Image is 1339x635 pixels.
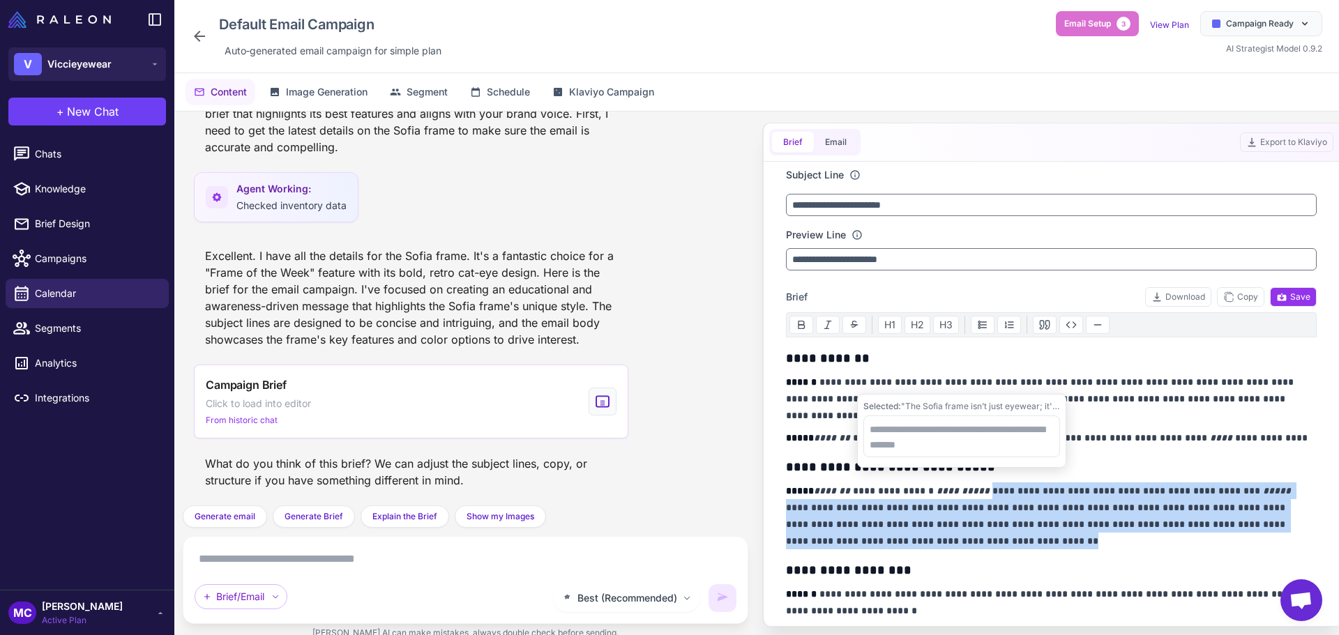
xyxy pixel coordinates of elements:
[487,84,530,100] span: Schedule
[6,314,169,343] a: Segments
[8,602,36,624] div: MC
[1064,17,1111,30] span: Email Setup
[14,53,42,75] div: V
[236,199,347,211] span: Checked inventory data
[35,181,158,197] span: Knowledge
[273,505,355,528] button: Generate Brief
[56,103,64,120] span: +
[786,167,844,183] label: Subject Line
[8,11,111,28] img: Raleon Logo
[361,505,449,528] button: Explain the Brief
[1280,579,1322,621] div: Open chat
[1145,287,1211,307] button: Download
[455,505,546,528] button: Show my Images
[35,286,158,301] span: Calendar
[372,510,437,523] span: Explain the Brief
[878,316,902,334] button: H1
[206,376,287,393] span: Campaign Brief
[186,79,255,105] button: Content
[786,227,846,243] label: Preview Line
[1117,17,1130,31] span: 3
[6,139,169,169] a: Chats
[863,400,1060,413] div: "The Sofia frame isn’t just eyewear; it's a statement. Text: We’re featuring the Sofia this week ...
[206,396,311,411] span: Click to load into editor
[211,84,247,100] span: Content
[195,584,287,609] div: Brief/Email
[183,505,267,528] button: Generate email
[219,40,447,61] div: Click to edit description
[407,84,448,100] span: Segment
[225,43,441,59] span: Auto‑generated email campaign for simple plan
[1150,20,1189,30] a: View Plan
[47,56,112,72] span: Viccieyewear
[786,289,808,305] span: Brief
[863,401,901,411] span: Selected:
[261,79,376,105] button: Image Generation
[67,103,119,120] span: New Chat
[8,47,166,81] button: VViccieyewear
[236,181,347,197] span: Agent Working:
[6,174,169,204] a: Knowledge
[553,584,700,612] button: Best (Recommended)
[35,355,158,371] span: Analytics
[195,510,255,523] span: Generate email
[1217,287,1264,307] button: Copy
[569,84,654,100] span: Klaviyo Campaign
[213,11,447,38] div: Click to edit campaign name
[194,242,628,353] div: Excellent. I have all the details for the Sofia frame. It's a fantastic choice for a "Frame of th...
[8,98,166,125] button: +New Chat
[206,414,278,427] span: From historic chat
[1056,11,1139,36] button: Email Setup3
[772,132,814,153] button: Brief
[285,510,343,523] span: Generate Brief
[6,244,169,273] a: Campaigns
[42,599,123,614] span: [PERSON_NAME]
[6,383,169,413] a: Integrations
[6,279,169,308] a: Calendar
[1226,43,1322,54] span: AI Strategist Model 0.9.2
[35,216,158,231] span: Brief Design
[1226,17,1294,30] span: Campaign Ready
[42,614,123,627] span: Active Plan
[194,83,628,161] div: Got it. Let's feature the Sofia frame for the "Frame of the Week." I'll create a brief that highl...
[6,349,169,378] a: Analytics
[8,11,116,28] a: Raleon Logo
[1240,132,1333,152] button: Export to Klaviyo
[1223,291,1258,303] span: Copy
[194,450,628,494] div: What do you think of this brief? We can adjust the subject lines, copy, or structure if you have ...
[35,321,158,336] span: Segments
[577,590,677,606] span: Best (Recommended)
[381,79,456,105] button: Segment
[905,316,930,334] button: H2
[544,79,663,105] button: Klaviyo Campaign
[462,79,538,105] button: Schedule
[35,146,158,162] span: Chats
[1276,291,1310,303] span: Save
[35,251,158,266] span: Campaigns
[35,390,158,406] span: Integrations
[1270,287,1317,307] button: Save
[286,84,368,100] span: Image Generation
[467,510,534,523] span: Show my Images
[814,132,858,153] button: Email
[6,209,169,238] a: Brief Design
[933,316,959,334] button: H3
